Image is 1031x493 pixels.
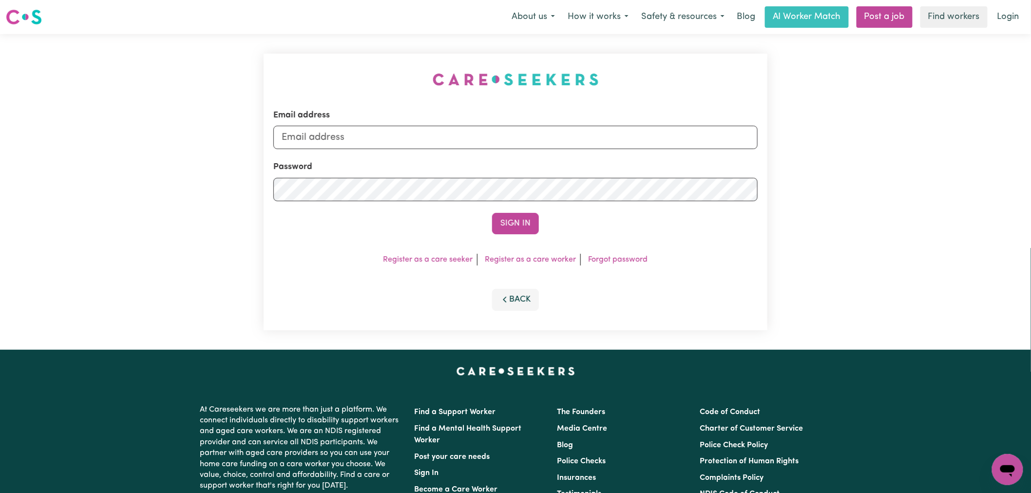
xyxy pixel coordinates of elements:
[765,6,849,28] a: AI Worker Match
[857,6,913,28] a: Post a job
[492,213,539,234] button: Sign In
[414,469,439,477] a: Sign In
[700,425,803,433] a: Charter of Customer Service
[273,161,312,173] label: Password
[492,289,539,310] button: Back
[557,441,573,449] a: Blog
[414,425,521,444] a: Find a Mental Health Support Worker
[557,425,607,433] a: Media Centre
[700,441,768,449] a: Police Check Policy
[700,408,761,416] a: Code of Conduct
[920,6,988,28] a: Find workers
[992,454,1023,485] iframe: Button to launch messaging window
[731,6,761,28] a: Blog
[700,457,799,465] a: Protection of Human Rights
[557,457,606,465] a: Police Checks
[273,126,758,149] input: Email address
[383,256,473,264] a: Register as a care seeker
[273,109,330,122] label: Email address
[414,453,490,461] a: Post your care needs
[992,6,1025,28] a: Login
[6,8,42,26] img: Careseekers logo
[557,474,596,482] a: Insurances
[505,7,561,27] button: About us
[635,7,731,27] button: Safety & resources
[485,256,576,264] a: Register as a care worker
[414,408,496,416] a: Find a Support Worker
[557,408,605,416] a: The Founders
[561,7,635,27] button: How it works
[6,6,42,28] a: Careseekers logo
[457,367,575,375] a: Careseekers home page
[700,474,764,482] a: Complaints Policy
[589,256,648,264] a: Forgot password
